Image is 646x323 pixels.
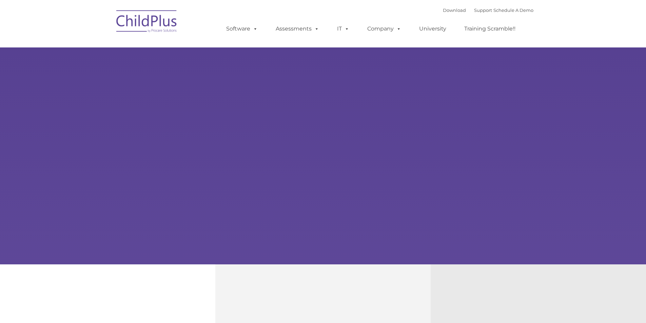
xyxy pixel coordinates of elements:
[457,22,522,36] a: Training Scramble!!
[443,7,466,13] a: Download
[269,22,326,36] a: Assessments
[412,22,453,36] a: University
[443,7,533,13] font: |
[493,7,533,13] a: Schedule A Demo
[330,22,356,36] a: IT
[474,7,492,13] a: Support
[360,22,408,36] a: Company
[219,22,265,36] a: Software
[113,5,181,39] img: ChildPlus by Procare Solutions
